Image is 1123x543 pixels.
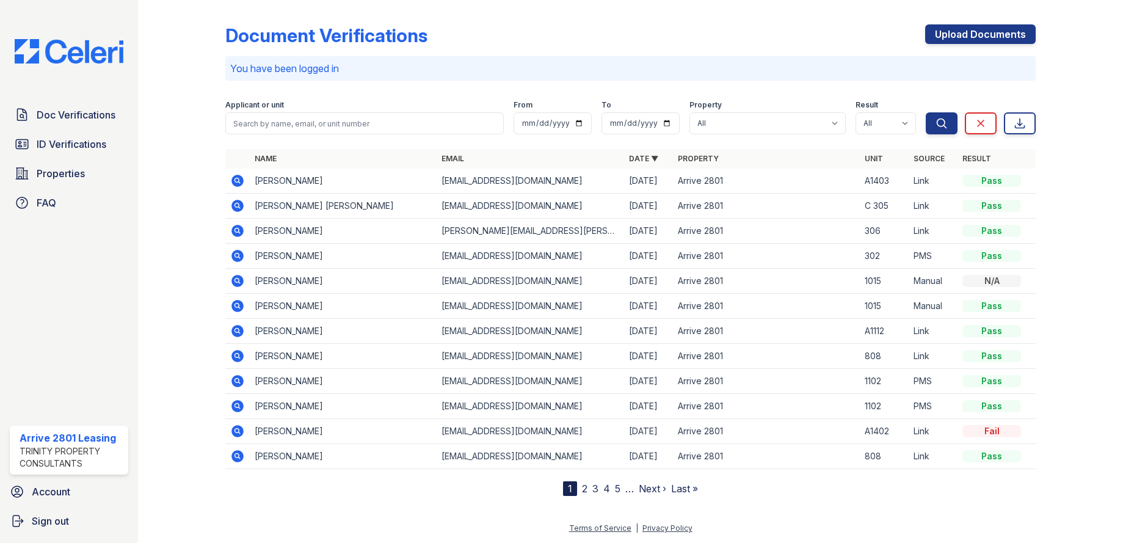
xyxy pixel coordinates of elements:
[909,319,958,344] td: Link
[909,269,958,294] td: Manual
[10,161,128,186] a: Properties
[962,250,1021,262] div: Pass
[255,154,277,163] a: Name
[962,325,1021,337] div: Pass
[5,39,133,64] img: CE_Logo_Blue-a8612792a0a2168367f1c8372b55b34899dd931a85d93a1a3d3e32e68fde9ad4.png
[860,444,909,469] td: 808
[250,344,437,369] td: [PERSON_NAME]
[636,523,638,533] div: |
[860,269,909,294] td: 1015
[37,195,56,210] span: FAQ
[37,166,85,181] span: Properties
[437,369,623,394] td: [EMAIL_ADDRESS][DOMAIN_NAME]
[225,112,504,134] input: Search by name, email, or unit number
[250,194,437,219] td: [PERSON_NAME] [PERSON_NAME]
[629,154,658,163] a: Date ▼
[673,269,860,294] td: Arrive 2801
[642,523,692,533] a: Privacy Policy
[624,344,673,369] td: [DATE]
[673,444,860,469] td: Arrive 2801
[624,369,673,394] td: [DATE]
[37,108,115,122] span: Doc Verifications
[624,394,673,419] td: [DATE]
[673,394,860,419] td: Arrive 2801
[582,483,587,495] a: 2
[10,132,128,156] a: ID Verifications
[624,419,673,444] td: [DATE]
[962,300,1021,312] div: Pass
[37,137,106,151] span: ID Verifications
[250,169,437,194] td: [PERSON_NAME]
[909,194,958,219] td: Link
[914,154,945,163] a: Source
[250,369,437,394] td: [PERSON_NAME]
[860,344,909,369] td: 808
[225,100,284,110] label: Applicant or unit
[962,175,1021,187] div: Pass
[32,514,69,528] span: Sign out
[909,294,958,319] td: Manual
[5,509,133,533] a: Sign out
[437,244,623,269] td: [EMAIL_ADDRESS][DOMAIN_NAME]
[962,400,1021,412] div: Pass
[601,100,611,110] label: To
[624,219,673,244] td: [DATE]
[250,444,437,469] td: [PERSON_NAME]
[20,445,123,470] div: Trinity Property Consultants
[860,369,909,394] td: 1102
[689,100,722,110] label: Property
[442,154,464,163] a: Email
[624,169,673,194] td: [DATE]
[225,24,427,46] div: Document Verifications
[624,244,673,269] td: [DATE]
[615,483,620,495] a: 5
[625,481,634,496] span: …
[673,219,860,244] td: Arrive 2801
[437,269,623,294] td: [EMAIL_ADDRESS][DOMAIN_NAME]
[230,61,1031,76] p: You have been logged in
[671,483,698,495] a: Last »
[639,483,666,495] a: Next ›
[962,200,1021,212] div: Pass
[250,394,437,419] td: [PERSON_NAME]
[909,344,958,369] td: Link
[250,294,437,319] td: [PERSON_NAME]
[860,319,909,344] td: A1112
[962,350,1021,362] div: Pass
[592,483,598,495] a: 3
[909,394,958,419] td: PMS
[250,244,437,269] td: [PERSON_NAME]
[437,394,623,419] td: [EMAIL_ADDRESS][DOMAIN_NAME]
[678,154,719,163] a: Property
[865,154,883,163] a: Unit
[673,319,860,344] td: Arrive 2801
[603,483,610,495] a: 4
[909,369,958,394] td: PMS
[909,244,958,269] td: PMS
[962,225,1021,237] div: Pass
[860,169,909,194] td: A1403
[563,481,577,496] div: 1
[437,319,623,344] td: [EMAIL_ADDRESS][DOMAIN_NAME]
[624,269,673,294] td: [DATE]
[250,419,437,444] td: [PERSON_NAME]
[909,219,958,244] td: Link
[673,169,860,194] td: Arrive 2801
[962,425,1021,437] div: Fail
[32,484,70,499] span: Account
[624,194,673,219] td: [DATE]
[250,219,437,244] td: [PERSON_NAME]
[909,169,958,194] td: Link
[962,450,1021,462] div: Pass
[437,444,623,469] td: [EMAIL_ADDRESS][DOMAIN_NAME]
[437,219,623,244] td: [PERSON_NAME][EMAIL_ADDRESS][PERSON_NAME][DOMAIN_NAME]
[856,100,878,110] label: Result
[860,394,909,419] td: 1102
[624,319,673,344] td: [DATE]
[925,24,1036,44] a: Upload Documents
[20,431,123,445] div: Arrive 2801 Leasing
[250,269,437,294] td: [PERSON_NAME]
[673,244,860,269] td: Arrive 2801
[437,419,623,444] td: [EMAIL_ADDRESS][DOMAIN_NAME]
